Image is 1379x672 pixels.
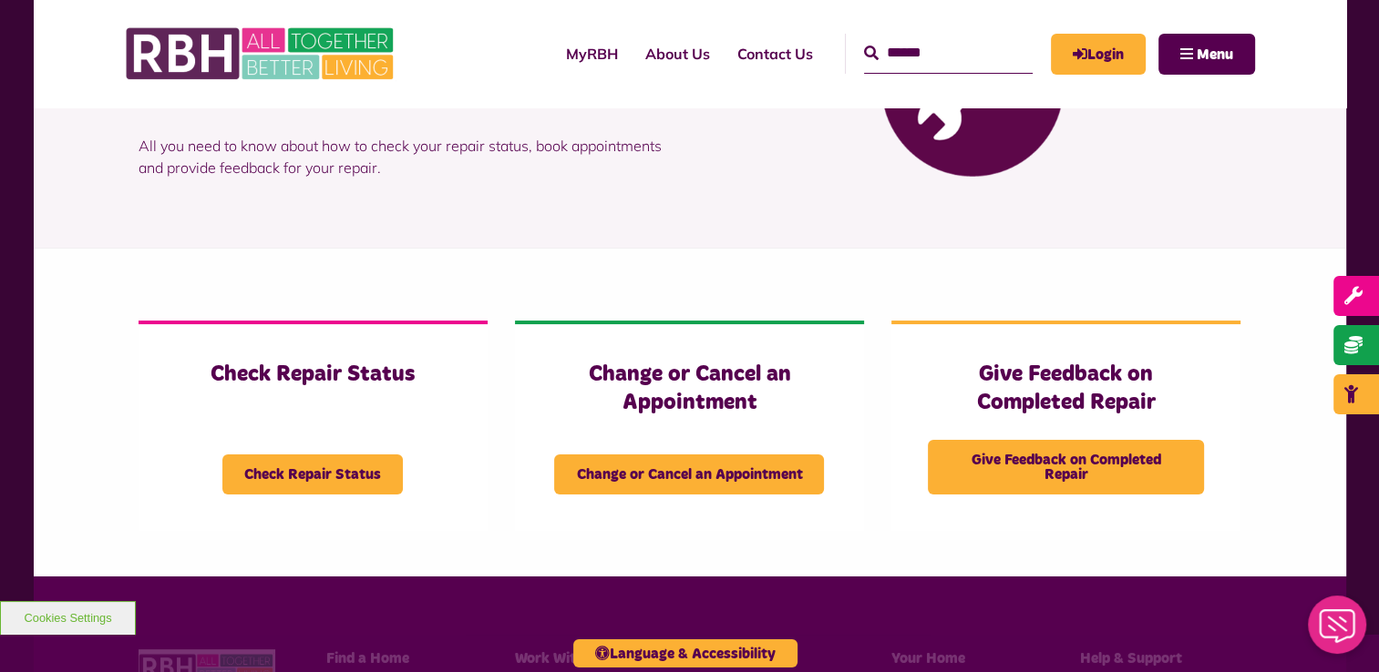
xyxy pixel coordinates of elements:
[222,454,403,494] span: Check Repair Status
[724,29,827,78] a: Contact Us
[515,321,864,531] a: Change or Cancel an Appointment Change or Cancel an Appointment
[1158,34,1255,75] button: Navigation
[139,107,676,206] p: All you need to know about how to check your repair status, book appointments and provide feedbac...
[554,454,824,494] span: Change or Cancel an Appointment
[125,18,398,89] img: RBH
[891,321,1240,531] a: Give Feedback on Completed Repair Give Feedback on Completed Repair
[1197,47,1233,62] span: Menu
[573,639,798,667] button: Language & Accessibility
[632,29,724,78] a: About Us
[928,361,1204,417] h3: Give Feedback on Completed Repair
[175,361,451,389] h3: Check Repair Status
[1297,590,1379,672] iframe: Netcall Web Assistant for live chat
[551,361,828,417] h3: Change or Cancel an Appointment
[139,321,488,531] a: Check Repair Status Check Repair Status
[928,440,1204,494] span: Give Feedback on Completed Repair
[552,29,632,78] a: MyRBH
[1051,34,1146,75] a: MyRBH
[864,34,1033,73] input: Search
